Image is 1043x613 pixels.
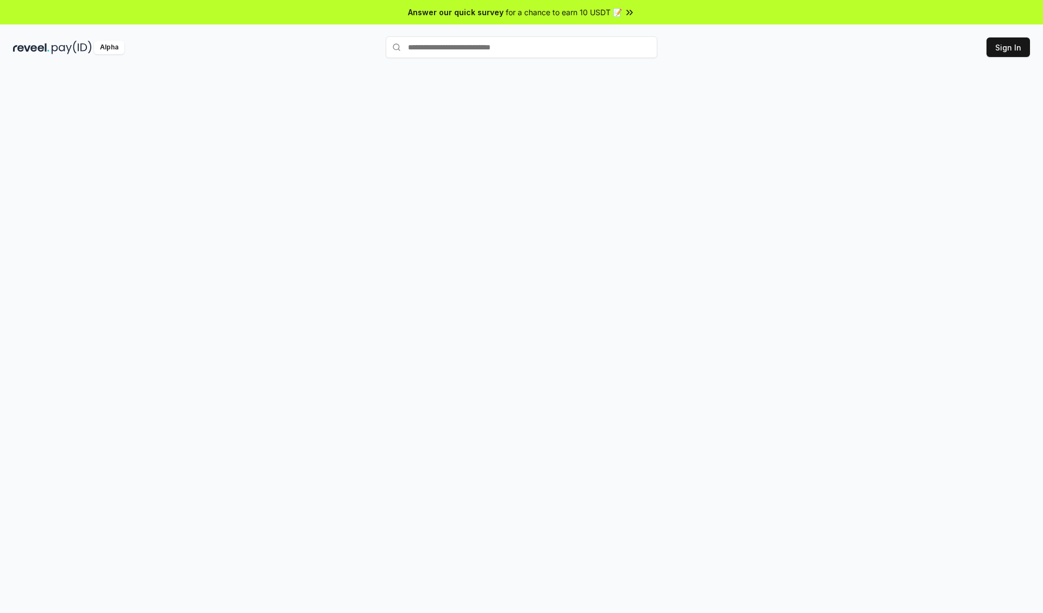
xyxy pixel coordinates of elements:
span: Answer our quick survey [408,7,504,18]
span: for a chance to earn 10 USDT 📝 [506,7,622,18]
button: Sign In [987,37,1030,57]
img: pay_id [52,41,92,54]
img: reveel_dark [13,41,49,54]
div: Alpha [94,41,124,54]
